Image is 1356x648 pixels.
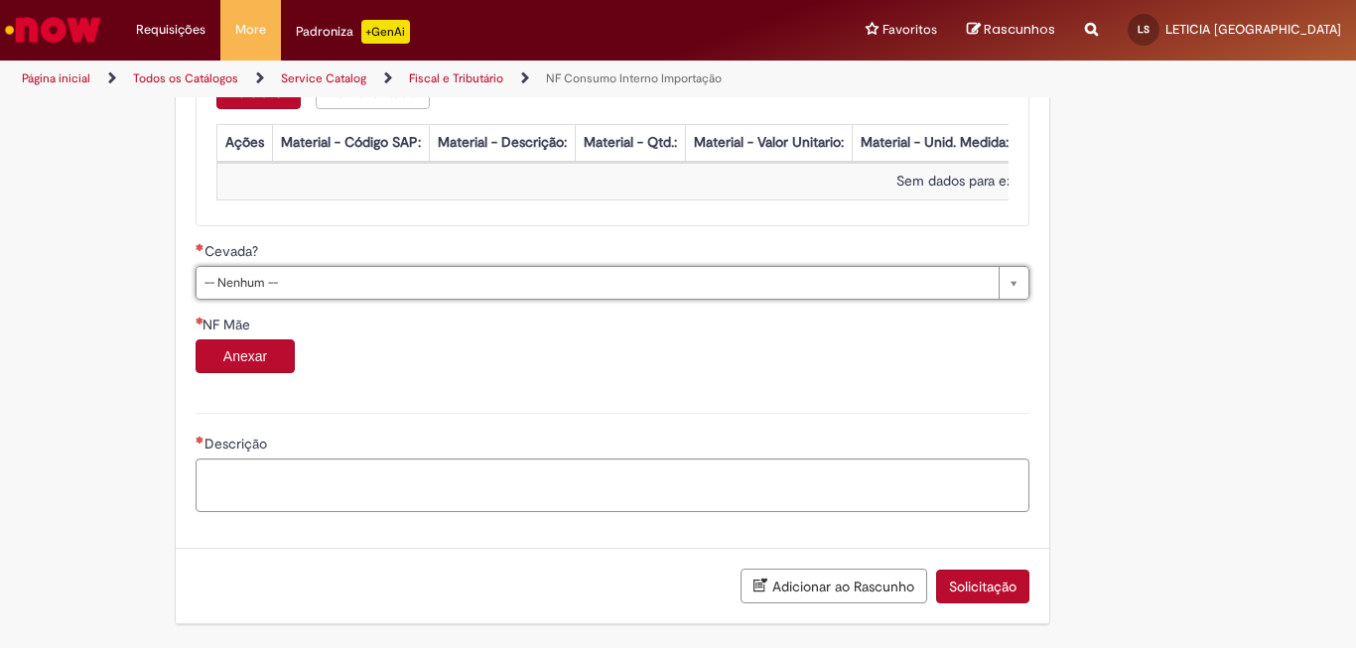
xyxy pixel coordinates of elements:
[196,339,295,373] button: Anexar
[136,20,205,40] span: Requisições
[984,20,1055,39] span: Rascunhos
[22,70,90,86] a: Página inicial
[429,125,575,162] th: Material - Descrição:
[361,20,410,44] p: +GenAi
[196,458,1029,512] textarea: Descrição
[204,242,262,260] span: Cevada?
[235,20,266,40] span: More
[546,70,722,86] a: NF Consumo Interno Importação
[1165,21,1341,38] span: LETICIA [GEOGRAPHIC_DATA]
[741,569,927,603] button: Adicionar ao Rascunho
[296,20,410,44] div: Padroniza
[196,317,203,324] span: Campo obrigatório
[575,125,685,162] th: Material - Qtd.:
[2,10,104,50] img: ServiceNow
[936,570,1029,603] button: Solicitação
[15,61,889,97] ul: Trilhas de página
[685,125,852,162] th: Material - Valor Unitario:
[272,125,429,162] th: Material - Código SAP:
[882,20,937,40] span: Favoritos
[204,267,989,299] span: -- Nenhum --
[133,70,238,86] a: Todos os Catálogos
[216,125,272,162] th: Ações
[196,243,204,251] span: Necessários
[203,316,254,333] span: NF Mãe
[281,70,366,86] a: Service Catalog
[967,21,1055,40] a: Rascunhos
[204,435,271,453] span: Descrição
[196,436,204,444] span: Necessários
[1138,23,1150,36] span: LS
[409,70,503,86] a: Fiscal e Tributário
[852,125,1017,162] th: Material - Unid. Medida:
